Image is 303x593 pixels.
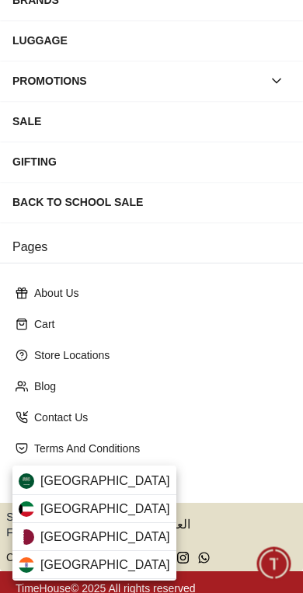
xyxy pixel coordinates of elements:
div: Chat Widget [257,547,291,581]
img: Qatar [19,529,34,545]
img: Kuwait [19,501,34,517]
span: [GEOGRAPHIC_DATA] [40,528,170,546]
span: [GEOGRAPHIC_DATA] [40,500,170,518]
img: India [19,557,34,573]
img: Saudi Arabia [19,473,34,489]
span: [GEOGRAPHIC_DATA] [40,472,170,490]
span: [GEOGRAPHIC_DATA] [40,556,170,574]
